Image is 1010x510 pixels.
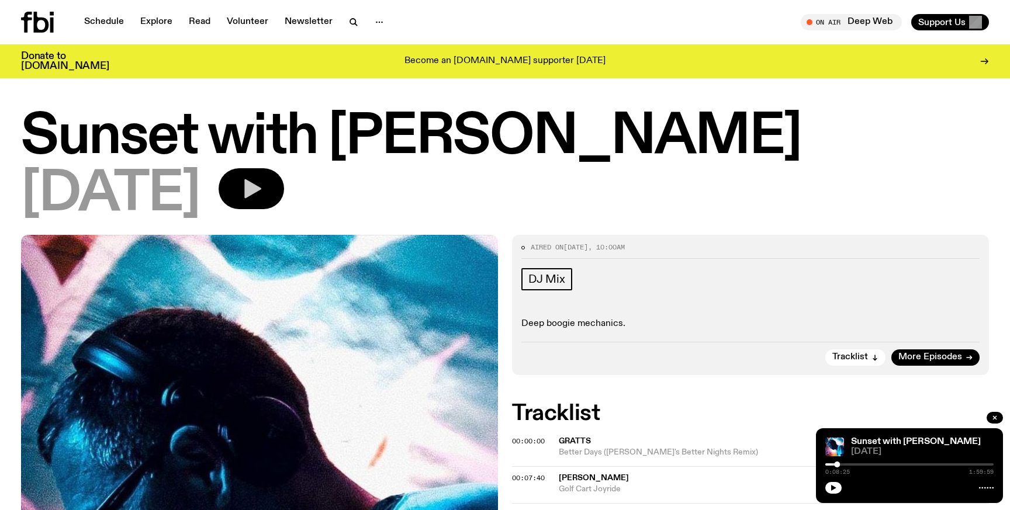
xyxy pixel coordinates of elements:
[77,14,131,30] a: Schedule
[278,14,340,30] a: Newsletter
[898,353,962,362] span: More Episodes
[133,14,179,30] a: Explore
[969,469,994,475] span: 1:59:59
[559,437,591,445] span: Gratts
[891,349,980,366] a: More Episodes
[851,437,981,446] a: Sunset with [PERSON_NAME]
[825,469,850,475] span: 0:08:25
[559,447,887,458] span: Better Days ([PERSON_NAME]'s Better Nights Remix)
[521,268,572,290] a: DJ Mix
[21,111,989,164] h1: Sunset with [PERSON_NAME]
[801,14,902,30] button: On AirDeep Web
[512,475,545,481] button: 00:07:40
[531,242,563,252] span: Aired on
[528,273,565,286] span: DJ Mix
[512,403,989,424] h2: Tracklist
[512,473,545,483] span: 00:07:40
[512,436,545,446] span: 00:00:00
[512,438,545,445] button: 00:00:00
[918,17,966,27] span: Support Us
[832,353,868,362] span: Tracklist
[588,242,625,252] span: , 10:00am
[21,168,200,221] span: [DATE]
[563,242,588,252] span: [DATE]
[404,56,606,67] p: Become an [DOMAIN_NAME] supporter [DATE]
[220,14,275,30] a: Volunteer
[559,474,629,482] span: [PERSON_NAME]
[182,14,217,30] a: Read
[521,318,980,329] p: Deep boogie mechanics.
[851,447,994,456] span: [DATE]
[21,51,109,71] h3: Donate to [DOMAIN_NAME]
[911,14,989,30] button: Support Us
[825,438,844,456] img: Simon Caldwell stands side on, looking downwards. He has headphones on. Behind him is a brightly ...
[825,349,886,366] button: Tracklist
[559,484,989,495] span: Golf Cart Joyride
